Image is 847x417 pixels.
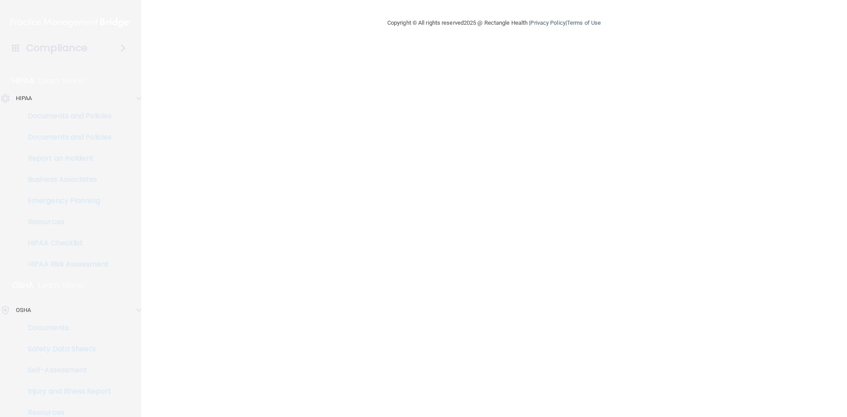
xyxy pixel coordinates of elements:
[11,14,131,31] img: PMB logo
[6,345,126,353] p: Safety Data Sheets
[6,218,126,226] p: Resources
[39,75,86,86] p: Learn More!
[333,9,655,37] div: Copyright © All rights reserved 2025 @ Rectangle Health | |
[6,323,126,332] p: Documents
[567,19,601,26] a: Terms of Use
[6,408,126,417] p: Resources
[16,93,32,104] p: HIPAA
[6,154,126,163] p: Report an Incident
[6,260,126,269] p: HIPAA Risk Assessment
[6,366,126,375] p: Self-Assessment
[16,305,31,316] p: OSHA
[38,280,85,291] p: Learn More!
[6,239,126,248] p: HIPAA Checklist
[6,112,126,120] p: Documents and Policies
[26,42,87,54] h4: Compliance
[6,387,126,396] p: Injury and Illness Report
[12,280,34,291] p: OSHA
[6,196,126,205] p: Emergency Planning
[530,19,565,26] a: Privacy Policy
[6,175,126,184] p: Business Associates
[6,133,126,142] p: Documents and Policies
[12,75,34,86] p: HIPAA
